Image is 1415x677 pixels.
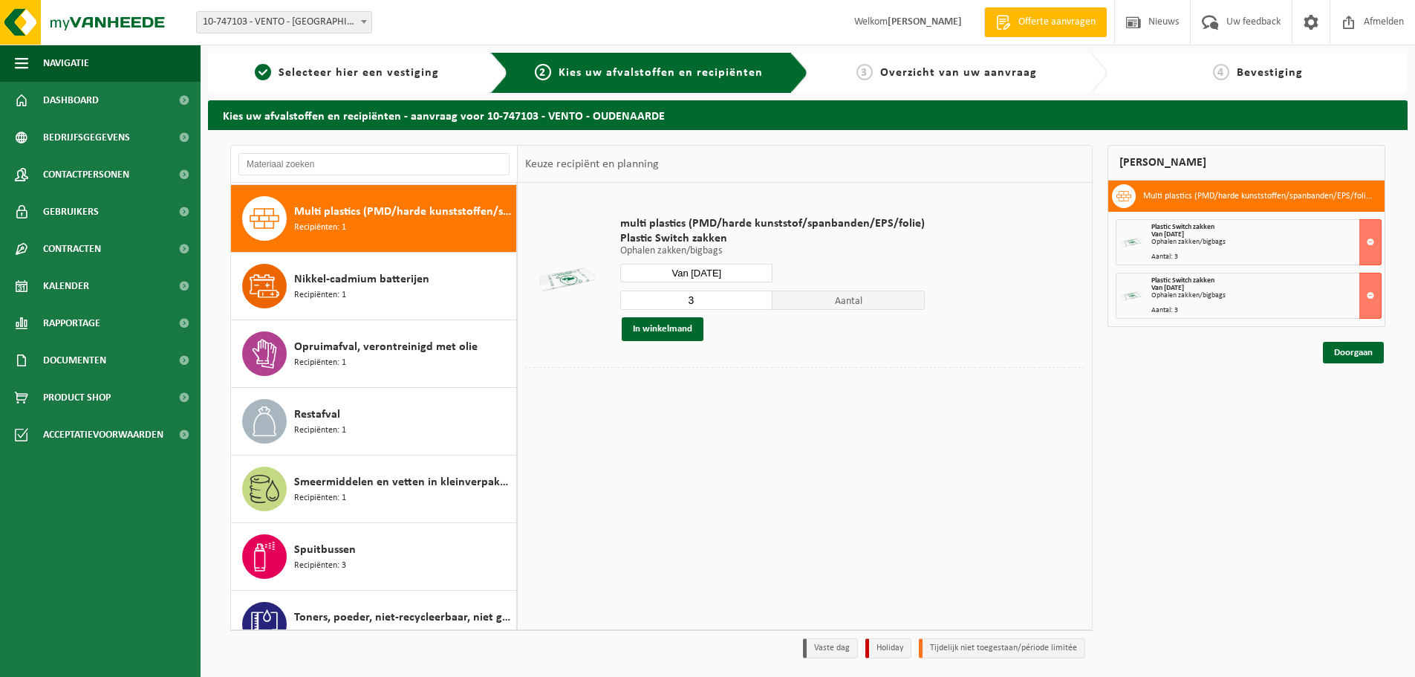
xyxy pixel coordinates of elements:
[294,406,340,424] span: Restafval
[1143,184,1373,208] h3: Multi plastics (PMD/harde kunststoffen/spanbanden/EPS/folie naturel/folie gemengd)
[1151,253,1381,261] div: Aantal: 3
[294,473,513,491] span: Smeermiddelen en vetten in kleinverpakking
[231,253,517,320] button: Nikkel-cadmium batterijen Recipiënten: 1
[43,156,129,193] span: Contactpersonen
[43,268,89,305] span: Kalender
[919,638,1085,658] li: Tijdelijk niet toegestaan/période limitée
[294,424,346,438] span: Recipiënten: 1
[294,338,478,356] span: Opruimafval, verontreinigd met olie
[238,153,510,175] input: Materiaal zoeken
[1151,292,1381,299] div: Ophalen zakken/bigbags
[1151,239,1381,246] div: Ophalen zakken/bigbags
[865,638,911,658] li: Holiday
[215,64,478,82] a: 1Selecteer hier een vestiging
[294,541,356,559] span: Spuitbussen
[231,591,517,658] button: Toners, poeder, niet-recycleerbaar, niet gevaarlijk Recipiënten: 1
[43,82,99,119] span: Dashboard
[620,216,925,231] span: multi plastics (PMD/harde kunststof/spanbanden/EPS/folie)
[43,119,130,156] span: Bedrijfsgegevens
[43,379,111,416] span: Product Shop
[620,231,925,246] span: Plastic Switch zakken
[1015,15,1099,30] span: Offerte aanvragen
[1237,67,1303,79] span: Bevestiging
[43,416,163,453] span: Acceptatievoorwaarden
[197,12,371,33] span: 10-747103 - VENTO - OUDENAARDE
[294,356,346,370] span: Recipiënten: 1
[255,64,271,80] span: 1
[294,271,429,288] span: Nikkel-cadmium batterijen
[803,638,858,658] li: Vaste dag
[1151,307,1381,314] div: Aantal: 3
[1151,230,1184,239] strong: Van [DATE]
[294,203,513,221] span: Multi plastics (PMD/harde kunststoffen/spanbanden/EPS/folie naturel/folie gemengd)
[294,609,513,626] span: Toners, poeder, niet-recycleerbaar, niet gevaarlijk
[772,291,925,310] span: Aantal
[231,523,517,591] button: Spuitbussen Recipiënten: 3
[231,388,517,456] button: Restafval Recipiënten: 1
[196,11,372,33] span: 10-747103 - VENTO - OUDENAARDE
[1151,276,1214,285] span: Plastic Switch zakken
[231,185,517,253] button: Multi plastics (PMD/harde kunststoffen/spanbanden/EPS/folie naturel/folie gemengd) Recipiënten: 1
[1323,342,1384,363] a: Doorgaan
[231,456,517,523] button: Smeermiddelen en vetten in kleinverpakking Recipiënten: 1
[231,320,517,388] button: Opruimafval, verontreinigd met olie Recipiënten: 1
[208,100,1408,129] h2: Kies uw afvalstoffen en recipiënten - aanvraag voor 10-747103 - VENTO - OUDENAARDE
[43,230,101,268] span: Contracten
[43,45,89,82] span: Navigatie
[620,264,772,282] input: Selecteer datum
[559,67,763,79] span: Kies uw afvalstoffen en recipiënten
[294,288,346,302] span: Recipiënten: 1
[1107,145,1385,181] div: [PERSON_NAME]
[1151,284,1184,292] strong: Van [DATE]
[294,491,346,505] span: Recipiënten: 1
[43,342,106,379] span: Documenten
[535,64,551,80] span: 2
[856,64,873,80] span: 3
[518,146,666,183] div: Keuze recipiënt en planning
[1213,64,1229,80] span: 4
[888,16,962,27] strong: [PERSON_NAME]
[622,317,703,341] button: In winkelmand
[294,221,346,235] span: Recipiënten: 1
[294,626,346,641] span: Recipiënten: 1
[880,67,1037,79] span: Overzicht van uw aanvraag
[43,193,99,230] span: Gebruikers
[43,305,100,342] span: Rapportage
[294,559,346,573] span: Recipiënten: 3
[984,7,1107,37] a: Offerte aanvragen
[620,246,925,256] p: Ophalen zakken/bigbags
[1151,223,1214,231] span: Plastic Switch zakken
[279,67,439,79] span: Selecteer hier een vestiging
